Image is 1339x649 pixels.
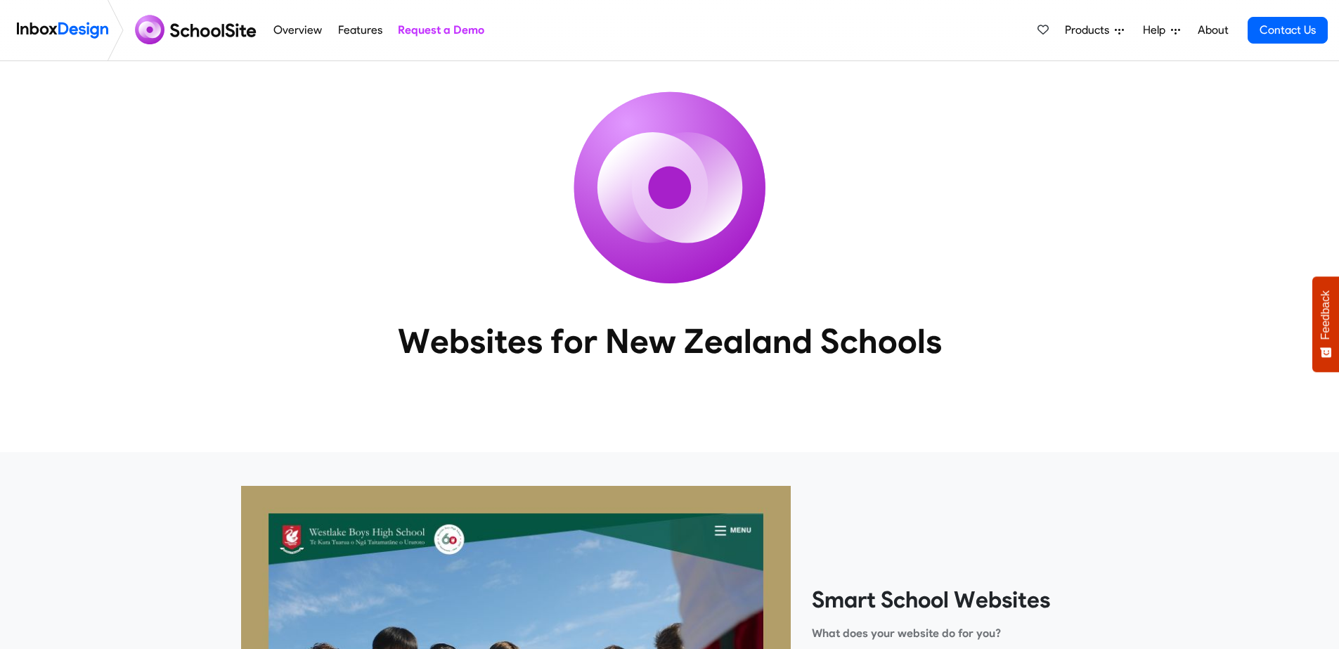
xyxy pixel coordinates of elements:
a: Request a Demo [394,16,488,44]
strong: What does your website do for you? [812,626,1001,640]
heading: Websites for New Zealand Schools [336,320,1004,362]
img: schoolsite logo [129,13,266,47]
heading: Smart School Websites [812,586,1099,614]
button: Feedback - Show survey [1312,276,1339,372]
span: Help [1143,22,1171,39]
a: Features [334,16,386,44]
a: Products [1059,16,1130,44]
a: About [1194,16,1232,44]
a: Contact Us [1248,17,1328,44]
span: Products [1065,22,1115,39]
span: Feedback [1319,290,1332,340]
img: icon_schoolsite.svg [543,61,796,314]
a: Overview [270,16,326,44]
a: Help [1137,16,1186,44]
